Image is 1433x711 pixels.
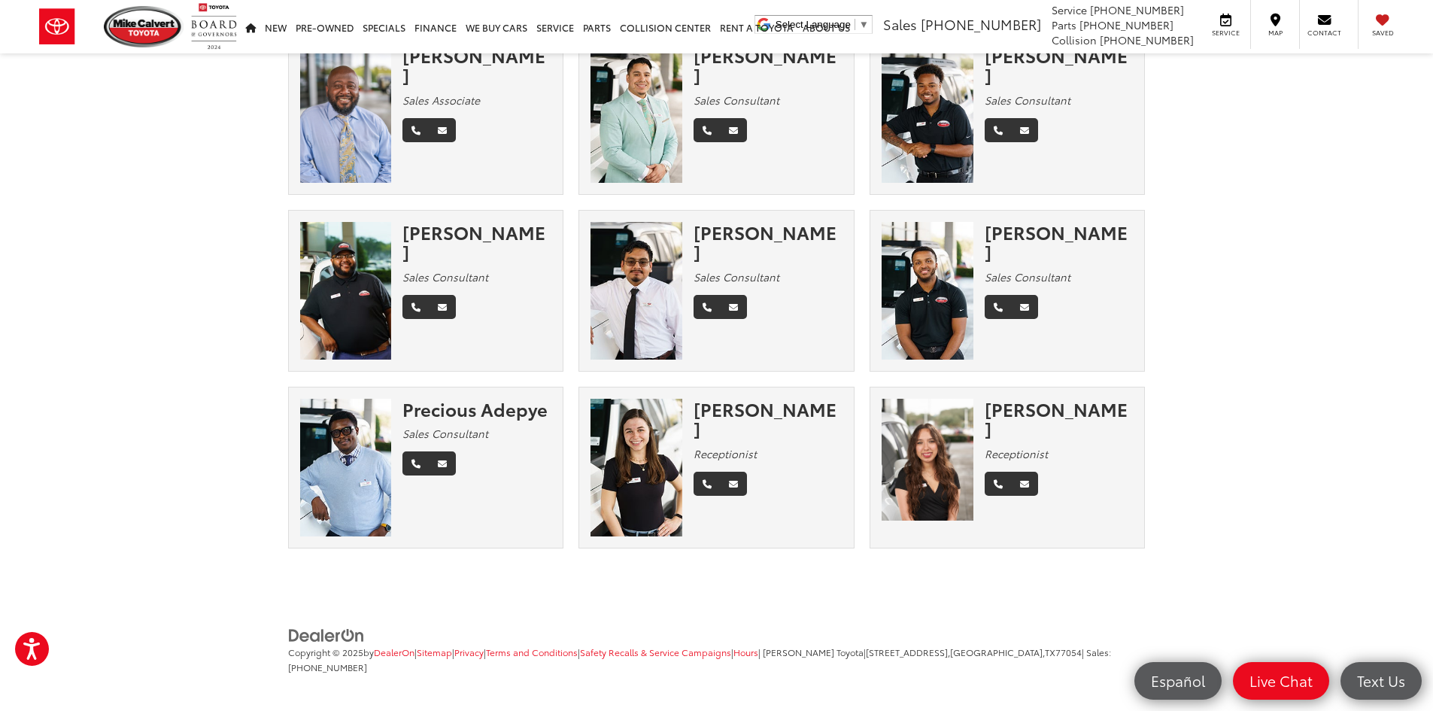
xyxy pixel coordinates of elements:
span: Text Us [1350,671,1413,690]
span: [PHONE_NUMBER] [1079,17,1173,32]
span: [PHONE_NUMBER] [1100,32,1194,47]
span: Parts [1052,17,1076,32]
a: Safety Recalls & Service Campaigns, Opens in a new tab [580,646,731,658]
a: Hours [733,646,758,658]
div: [PERSON_NAME] [985,399,1134,439]
img: Josh Ford [882,45,973,183]
a: Español [1134,662,1222,700]
span: [PHONE_NUMBER] [288,661,367,673]
img: Mike Calvert Toyota [104,6,184,47]
div: [PERSON_NAME] [985,222,1134,262]
a: Terms and Conditions [486,646,578,658]
em: Sales Consultant [985,93,1070,108]
a: DealerOn Home Page [374,646,414,658]
img: Trevion Benoit [300,222,392,360]
div: [PERSON_NAME] [694,399,842,439]
em: Receptionist [985,446,1048,461]
em: Sales Associate [402,93,480,108]
a: Sitemap [417,646,452,658]
a: Phone [402,451,430,476]
img: Jordan Morales [882,399,973,521]
span: Service [1052,2,1087,17]
a: Text Us [1340,662,1422,700]
span: by [363,646,414,658]
img: DeAngelo Hernandez [591,45,682,183]
div: [PERSON_NAME] [694,45,842,85]
em: Sales Consultant [402,269,488,284]
a: Phone [402,118,430,142]
a: Phone [985,118,1012,142]
a: Email [1011,295,1038,319]
em: Sales Consultant [694,269,779,284]
span: | [731,646,758,658]
em: Receptionist [694,446,757,461]
span: ▼ [859,19,869,30]
div: [PERSON_NAME] [694,222,842,262]
span: | [578,646,731,658]
span: | [452,646,484,658]
span: Service [1209,28,1243,38]
div: [PERSON_NAME] [402,222,551,262]
span: Contact [1307,28,1341,38]
span: Collision [1052,32,1097,47]
a: Email [720,472,747,496]
a: Email [429,118,456,142]
span: ​ [855,19,855,30]
div: [PERSON_NAME] [985,45,1134,85]
a: Email [429,295,456,319]
span: Español [1143,671,1213,690]
img: Franklyn Odoemenam [300,45,392,183]
span: [PHONE_NUMBER] [1090,2,1184,17]
a: Phone [694,472,721,496]
span: [GEOGRAPHIC_DATA], [950,646,1045,658]
a: Email [720,118,747,142]
span: | [414,646,452,658]
a: Phone [985,472,1012,496]
a: Email [720,295,747,319]
img: Elmer Chay [591,222,682,360]
span: | [864,646,1082,658]
span: | [PERSON_NAME] Toyota [758,646,864,658]
a: DealerOn [288,627,365,642]
a: Privacy [454,646,484,658]
a: Phone [402,295,430,319]
img: Dominic Gibson [882,222,973,360]
span: [STREET_ADDRESS], [866,646,950,658]
a: Phone [694,295,721,319]
span: Map [1258,28,1292,38]
span: Copyright © 2025 [288,646,363,658]
em: Sales Consultant [985,269,1070,284]
img: Catherine Sprague [591,399,682,536]
a: Email [429,451,456,476]
span: [PHONE_NUMBER] [921,14,1041,34]
span: | [484,646,578,658]
span: Sales [883,14,917,34]
img: Precious Adepye [300,399,392,536]
div: [PERSON_NAME] [402,45,551,85]
img: DealerOn [288,627,365,644]
span: Live Chat [1242,671,1320,690]
a: Phone [985,295,1012,319]
a: Email [1011,118,1038,142]
div: Precious Adepye [402,399,551,418]
em: Sales Consultant [402,426,488,441]
a: Phone [694,118,721,142]
span: TX [1045,646,1055,658]
em: Sales Consultant [694,93,779,108]
span: 77054 [1055,646,1082,658]
a: Live Chat [1233,662,1329,700]
a: Email [1011,472,1038,496]
span: Saved [1366,28,1399,38]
